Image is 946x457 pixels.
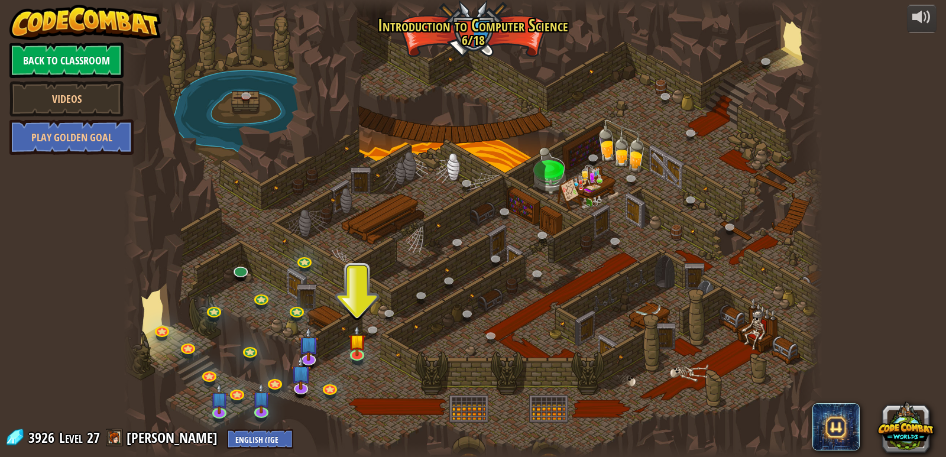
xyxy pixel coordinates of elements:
span: Level [59,428,83,448]
a: Play Golden Goal [9,119,134,155]
a: Back to Classroom [9,43,124,78]
img: CodeCombat - Learn how to code by playing a game [9,5,161,40]
span: 3926 [28,428,58,447]
span: 27 [87,428,100,447]
a: [PERSON_NAME] [127,428,221,447]
img: level-banner-unstarted-subscriber.png [291,356,310,390]
button: Adjust volume [907,5,937,33]
img: level-banner-unstarted-subscriber.png [299,327,318,361]
img: level-banner-started.png [348,326,366,356]
a: Videos [9,81,124,116]
img: level-banner-unstarted-subscriber.png [252,383,270,414]
img: level-banner-unstarted-subscriber.png [210,384,228,414]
